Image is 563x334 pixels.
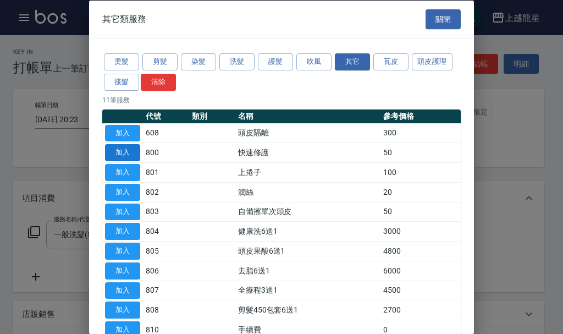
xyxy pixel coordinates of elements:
[143,182,189,202] td: 802
[142,53,178,70] button: 剪髮
[235,281,381,300] td: 全療程3送1
[143,241,189,261] td: 805
[189,109,235,123] th: 類別
[102,95,461,105] p: 11 筆服務
[380,261,461,281] td: 6000
[105,262,140,279] button: 加入
[380,281,461,300] td: 4500
[143,261,189,281] td: 806
[335,53,370,70] button: 其它
[380,162,461,182] td: 100
[105,144,140,161] button: 加入
[380,143,461,162] td: 50
[235,300,381,320] td: 剪髮450包套6送1
[235,109,381,123] th: 名稱
[235,221,381,241] td: 健康洗6送1
[143,123,189,143] td: 608
[102,13,146,24] span: 其它類服務
[235,261,381,281] td: 去脂6送1
[105,243,140,260] button: 加入
[105,282,140,299] button: 加入
[296,53,332,70] button: 吹風
[235,202,381,222] td: 自備擦單次頭皮
[105,203,140,220] button: 加入
[380,123,461,143] td: 300
[105,124,140,141] button: 加入
[219,53,255,70] button: 洗髮
[426,9,461,29] button: 關閉
[380,221,461,241] td: 3000
[235,182,381,202] td: 潤絲
[105,302,140,319] button: 加入
[258,53,293,70] button: 護髮
[143,162,189,182] td: 801
[380,300,461,320] td: 2700
[181,53,216,70] button: 染髮
[380,109,461,123] th: 參考價格
[104,53,139,70] button: 燙髮
[373,53,409,70] button: 瓦皮
[380,241,461,261] td: 4800
[143,221,189,241] td: 804
[235,162,381,182] td: 上捲子
[235,143,381,162] td: 快速修護
[143,300,189,320] td: 808
[105,164,140,181] button: 加入
[143,109,189,123] th: 代號
[235,241,381,261] td: 頭皮果酸6送1
[143,202,189,222] td: 803
[412,53,452,70] button: 頭皮護理
[380,202,461,222] td: 50
[105,223,140,240] button: 加入
[143,143,189,162] td: 800
[143,281,189,300] td: 807
[380,182,461,202] td: 20
[235,123,381,143] td: 頭皮隔離
[105,183,140,200] button: 加入
[104,73,139,90] button: 接髮
[141,73,176,90] button: 清除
